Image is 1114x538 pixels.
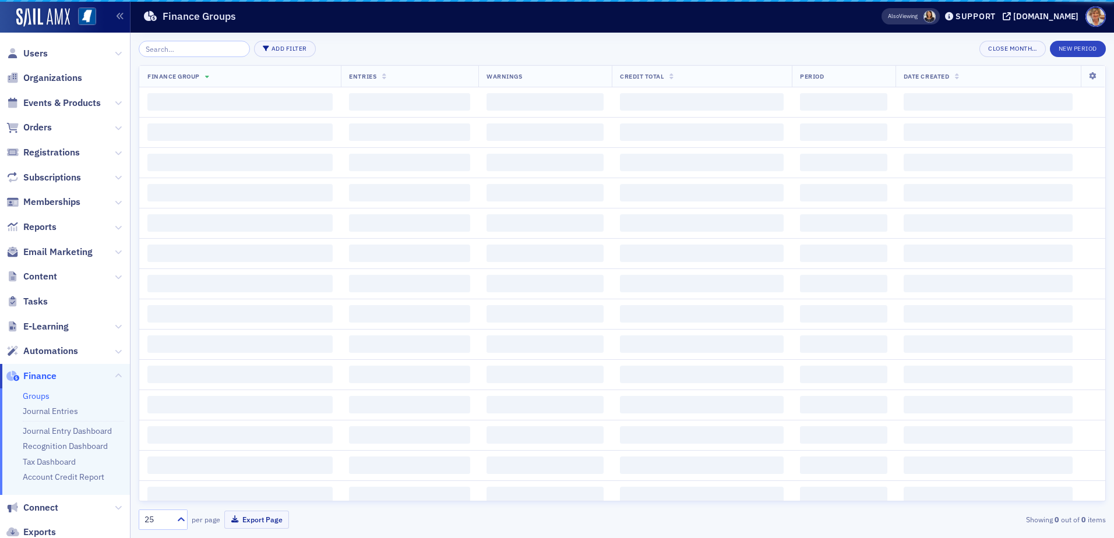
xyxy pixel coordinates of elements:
[620,72,664,80] span: Credit Total
[349,426,470,444] span: ‌
[620,487,784,504] span: ‌
[620,184,784,201] span: ‌
[1085,6,1106,27] span: Profile
[163,9,236,23] h1: Finance Groups
[620,456,784,474] span: ‌
[904,93,1073,111] span: ‌
[349,275,470,292] span: ‌
[6,146,80,159] a: Registrations
[6,370,57,383] a: Finance
[349,214,470,232] span: ‌
[800,275,887,292] span: ‌
[147,93,333,111] span: ‌
[349,72,376,80] span: Entries
[147,214,333,232] span: ‌
[620,396,784,413] span: ‌
[800,456,887,474] span: ‌
[800,426,887,444] span: ‌
[904,275,1073,292] span: ‌
[147,456,333,474] span: ‌
[23,221,57,233] span: Reports
[800,184,887,201] span: ‌
[800,214,887,232] span: ‌
[192,514,220,525] label: per page
[6,121,52,134] a: Orders
[487,275,604,292] span: ‌
[487,366,604,383] span: ‌
[6,246,93,259] a: Email Marketing
[800,335,887,353] span: ‌
[487,396,604,413] span: ‌
[6,221,57,233] a: Reports
[6,171,81,184] a: Subscriptions
[1050,41,1106,57] button: New Period
[147,335,333,353] span: ‌
[800,305,887,323] span: ‌
[620,93,784,111] span: ‌
[487,154,604,171] span: ‌
[147,245,333,262] span: ‌
[6,72,82,84] a: Organizations
[792,514,1106,525] div: Showing out of items
[800,154,887,171] span: ‌
[1003,12,1083,20] button: [DOMAIN_NAME]
[620,154,784,171] span: ‌
[224,511,289,529] button: Export Page
[904,335,1073,353] span: ‌
[23,97,101,109] span: Events & Products
[620,123,784,141] span: ‌
[23,426,112,436] a: Journal Entry Dashboard
[487,214,604,232] span: ‌
[904,456,1073,474] span: ‌
[6,47,48,60] a: Users
[147,305,333,323] span: ‌
[904,214,1073,232] span: ‌
[254,41,316,57] button: Add Filter
[6,196,80,208] a: Memberships
[6,295,48,308] a: Tasks
[147,426,333,444] span: ‌
[349,154,470,171] span: ‌
[904,396,1073,413] span: ‌
[23,270,57,283] span: Content
[800,487,887,504] span: ‌
[6,97,101,109] a: Events & Products
[23,391,50,401] a: Groups
[888,12,918,20] span: Viewing
[904,184,1073,201] span: ‌
[487,93,604,111] span: ‌
[23,345,78,358] span: Automations
[620,305,784,323] span: ‌
[23,370,57,383] span: Finance
[487,184,604,201] span: ‌
[349,487,470,504] span: ‌
[349,366,470,383] span: ‌
[147,154,333,171] span: ‌
[1080,514,1088,525] strong: 0
[800,72,824,80] span: Period
[16,8,70,27] img: SailAMX
[487,305,604,323] span: ‌
[904,487,1073,504] span: ‌
[800,245,887,262] span: ‌
[23,121,52,134] span: Orders
[888,12,899,20] div: Also
[6,320,69,333] a: E-Learning
[349,93,470,111] span: ‌
[70,8,96,27] a: View Homepage
[6,501,58,514] a: Connect
[139,41,250,57] input: Search…
[349,396,470,413] span: ‌
[147,184,333,201] span: ‌
[23,456,76,467] a: Tax Dashboard
[144,514,170,526] div: 25
[904,72,949,80] span: Date Created
[23,320,69,333] span: E-Learning
[349,305,470,323] span: ‌
[487,245,604,262] span: ‌
[23,171,81,184] span: Subscriptions
[147,123,333,141] span: ‌
[620,366,784,383] span: ‌
[800,366,887,383] span: ‌
[487,487,604,504] span: ‌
